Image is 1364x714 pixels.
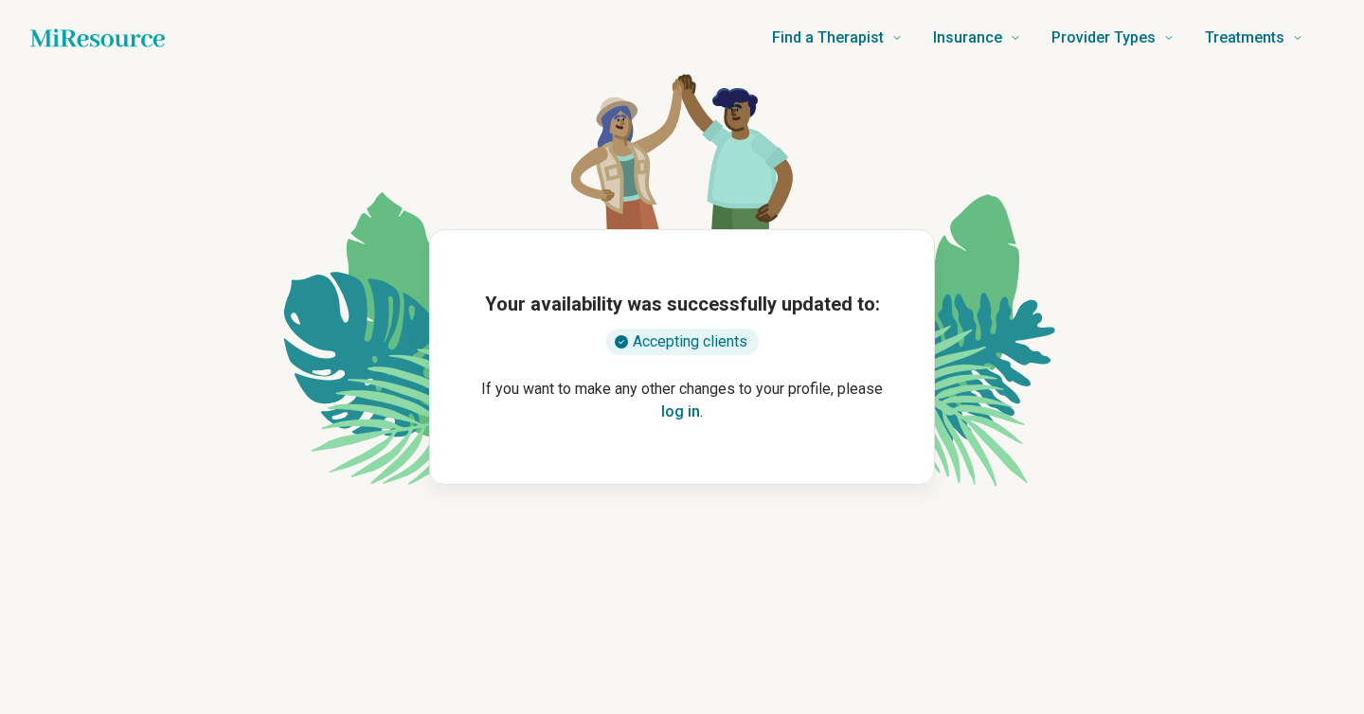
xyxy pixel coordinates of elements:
span: Provider Types [1051,25,1156,51]
span: Treatments [1205,25,1284,51]
h1: Your availability was successfully updated to: [485,291,880,317]
button: log in [661,401,700,423]
a: Home page [30,19,165,57]
div: Accepting clients [606,329,759,355]
span: Find a Therapist [772,25,884,51]
span: Insurance [933,25,1002,51]
p: If you want to make any other changes to your profile, please . [460,378,904,423]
